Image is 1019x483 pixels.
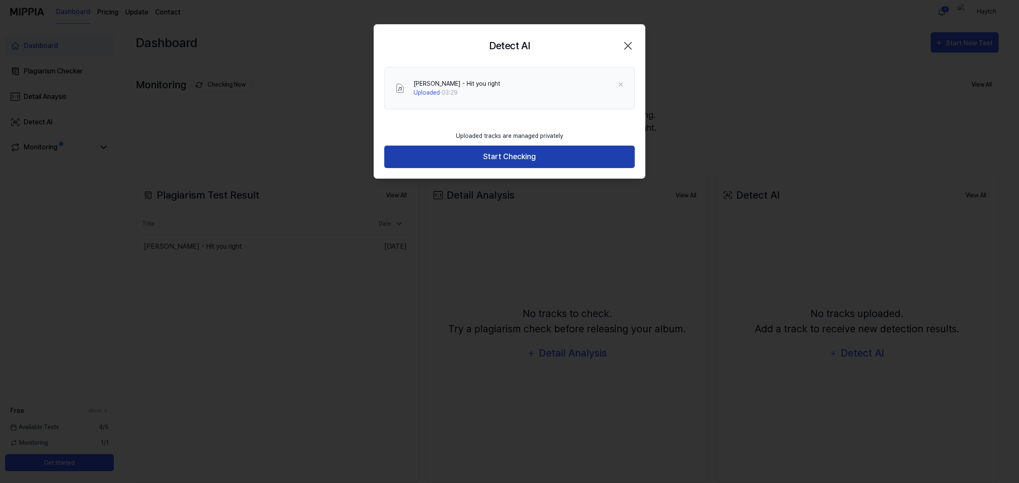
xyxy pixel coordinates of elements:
button: Start Checking [384,146,635,168]
div: [PERSON_NAME] - Hit you right [414,79,500,88]
div: Uploaded tracks are managed privately [451,126,568,146]
img: File Select [395,83,405,93]
span: Uploaded [414,89,440,96]
h2: Detect AI [489,38,530,53]
div: · 03:29 [414,88,500,97]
